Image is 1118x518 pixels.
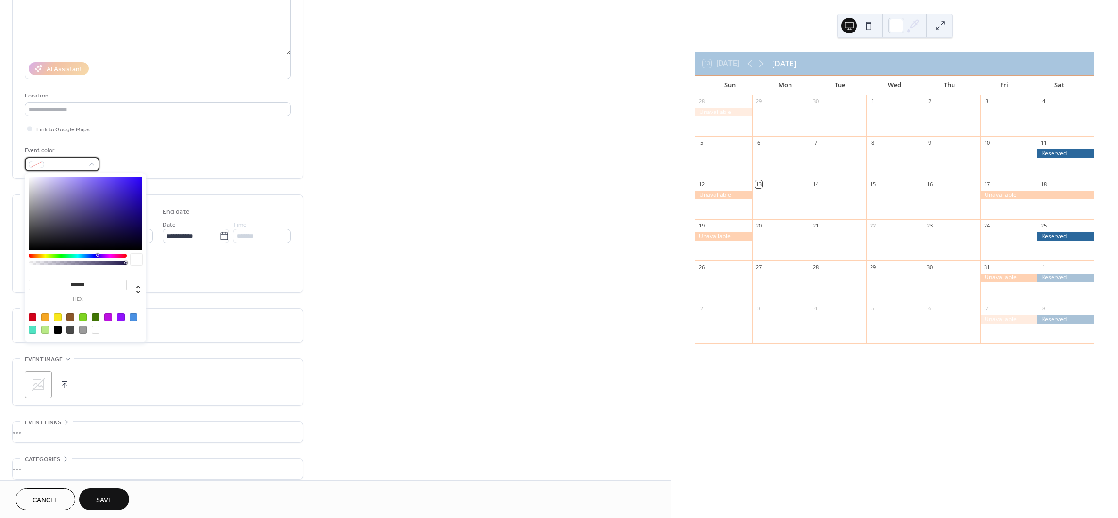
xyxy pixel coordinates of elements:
[983,263,990,271] div: 31
[130,313,137,321] div: #4A90E2
[33,495,58,505] span: Cancel
[869,98,876,105] div: 1
[698,139,705,146] div: 5
[25,146,98,156] div: Event color
[926,139,933,146] div: 9
[869,139,876,146] div: 8
[1040,263,1047,271] div: 1
[66,313,74,321] div: #8B572A
[96,495,112,505] span: Save
[54,313,62,321] div: #F8E71C
[79,488,129,510] button: Save
[983,98,990,105] div: 3
[812,305,819,312] div: 4
[104,313,112,321] div: #BD10E0
[869,222,876,229] div: 22
[869,180,876,188] div: 15
[812,222,819,229] div: 21
[163,207,190,217] div: End date
[926,98,933,105] div: 2
[66,326,74,334] div: #4A4A4A
[926,305,933,312] div: 6
[117,313,125,321] div: #9013FE
[698,222,705,229] div: 19
[36,125,90,135] span: Link to Google Maps
[698,180,705,188] div: 12
[92,326,99,334] div: #FFFFFF
[13,459,303,479] div: •••
[980,191,1094,199] div: Unavailable
[25,355,63,365] span: Event image
[695,108,752,116] div: Unavailable
[983,139,990,146] div: 10
[92,313,99,321] div: #417505
[41,313,49,321] div: #F5A623
[1037,232,1094,241] div: Reserved
[812,263,819,271] div: 28
[1040,222,1047,229] div: 25
[1037,149,1094,158] div: Reserved
[54,326,62,334] div: #000000
[79,313,87,321] div: #7ED321
[812,180,819,188] div: 14
[698,305,705,312] div: 2
[1040,98,1047,105] div: 4
[812,98,819,105] div: 30
[926,263,933,271] div: 30
[695,191,752,199] div: Unavailable
[13,422,303,442] div: •••
[867,76,922,95] div: Wed
[1037,315,1094,324] div: Reserved
[922,76,977,95] div: Thu
[695,232,752,241] div: Unavailable
[16,488,75,510] button: Cancel
[926,180,933,188] div: 16
[1040,139,1047,146] div: 11
[755,263,762,271] div: 27
[772,58,796,69] div: [DATE]
[1032,76,1086,95] div: Sat
[980,274,1037,282] div: Unavailable
[983,222,990,229] div: 24
[25,371,52,398] div: ;
[983,305,990,312] div: 7
[977,76,1032,95] div: Fri
[755,305,762,312] div: 3
[703,76,757,95] div: Sun
[869,263,876,271] div: 29
[25,454,60,465] span: Categories
[755,222,762,229] div: 20
[869,305,876,312] div: 5
[79,326,87,334] div: #9B9B9B
[1040,305,1047,312] div: 8
[755,98,762,105] div: 29
[983,180,990,188] div: 17
[980,315,1037,324] div: Unavailable
[755,139,762,146] div: 6
[755,180,762,188] div: 13
[233,220,247,230] span: Time
[29,297,127,302] label: hex
[25,418,61,428] span: Event links
[812,139,819,146] div: 7
[41,326,49,334] div: #B8E986
[812,76,867,95] div: Tue
[698,98,705,105] div: 28
[29,313,36,321] div: #D0021B
[29,326,36,334] div: #50E3C2
[25,91,289,101] div: Location
[1040,180,1047,188] div: 18
[757,76,812,95] div: Mon
[698,263,705,271] div: 26
[926,222,933,229] div: 23
[163,220,176,230] span: Date
[1037,274,1094,282] div: Reserved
